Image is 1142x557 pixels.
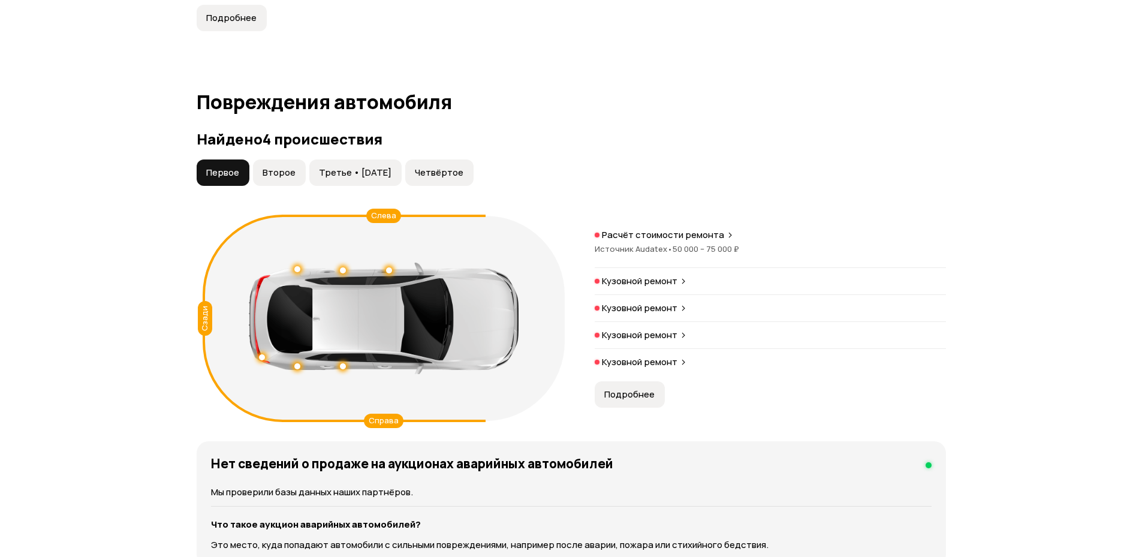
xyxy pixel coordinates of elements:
[602,329,677,341] p: Кузовной ремонт
[198,301,212,336] div: Сзади
[604,389,655,401] span: Подробнее
[595,243,673,254] span: Источник Audatex
[366,209,401,223] div: Слева
[405,159,474,186] button: Четвёртое
[319,167,391,179] span: Третье • [DATE]
[364,414,403,428] div: Справа
[211,486,932,499] p: Мы проверили базы данных наших партнёров.
[602,356,677,368] p: Кузовной ремонт
[602,275,677,287] p: Кузовной ремонт
[197,131,946,147] h3: Найдено 4 происшествия
[197,91,946,113] h1: Повреждения автомобиля
[211,456,613,471] h4: Нет сведений о продаже на аукционах аварийных автомобилей
[673,243,739,254] span: 50 000 – 75 000 ₽
[211,518,421,531] strong: Что такое аукцион аварийных автомобилей?
[197,5,267,31] button: Подробнее
[602,229,724,241] p: Расчёт стоимости ремонта
[415,167,463,179] span: Четвёртое
[667,243,673,254] span: •
[197,159,249,186] button: Первое
[206,167,239,179] span: Первое
[263,167,296,179] span: Второе
[602,302,677,314] p: Кузовной ремонт
[211,538,932,552] p: Это место, куда попадают автомобили с сильными повреждениями, например после аварии, пожара или с...
[206,12,257,24] span: Подробнее
[309,159,402,186] button: Третье • [DATE]
[595,381,665,408] button: Подробнее
[253,159,306,186] button: Второе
